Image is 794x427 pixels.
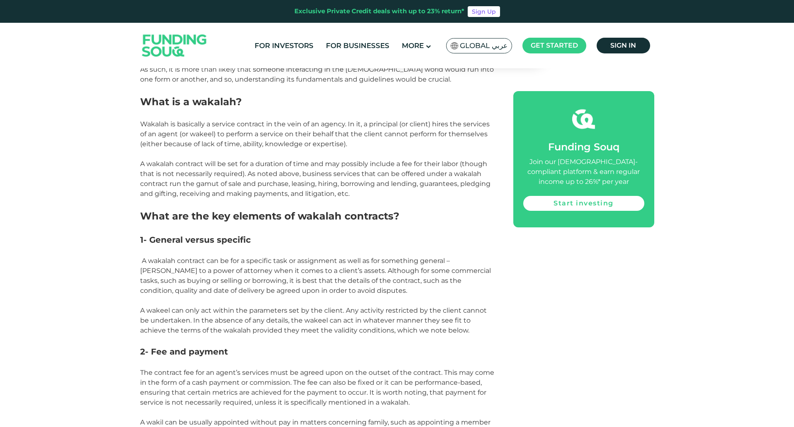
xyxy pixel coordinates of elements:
[140,96,242,108] span: What is a wakalah?
[531,41,578,49] span: Get started
[140,306,487,334] span: A wakeel can only act within the parameters set by the client. Any activity restricted by the cli...
[597,38,650,53] a: Sign in
[140,120,490,148] span: Wakalah is basically a service contract in the vein of an agency. In it, a principal (or client) ...
[324,39,391,53] a: For Businesses
[294,7,464,16] div: Exclusive Private Credit deals with up to 23% return*
[140,160,490,198] span: A wakalah contract will be set for a duration of time and may possibly include a fee for their la...
[523,196,644,211] a: Start investing
[140,347,228,357] span: 2- Fee and payment
[402,41,424,50] span: More
[548,141,619,153] span: Funding Souq
[253,39,316,53] a: For Investors
[134,25,215,67] img: Logo
[451,42,458,49] img: SA Flag
[523,157,644,187] div: Join our [DEMOGRAPHIC_DATA]-compliant platform & earn regular income up to 26%* per year
[140,369,494,406] span: The contract fee for an agent’s services must be agreed upon on the outset of the contract. This ...
[572,108,595,130] img: fsicon
[140,210,399,222] span: What are the key elements of wakalah contracts?
[460,41,507,51] span: Global عربي
[140,235,251,245] span: 1- General versus specific
[610,41,636,49] span: Sign in
[468,6,500,17] a: Sign Up
[140,257,491,294] span: A wakalah contract can be for a specific task or assignment as well as for something general – [P...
